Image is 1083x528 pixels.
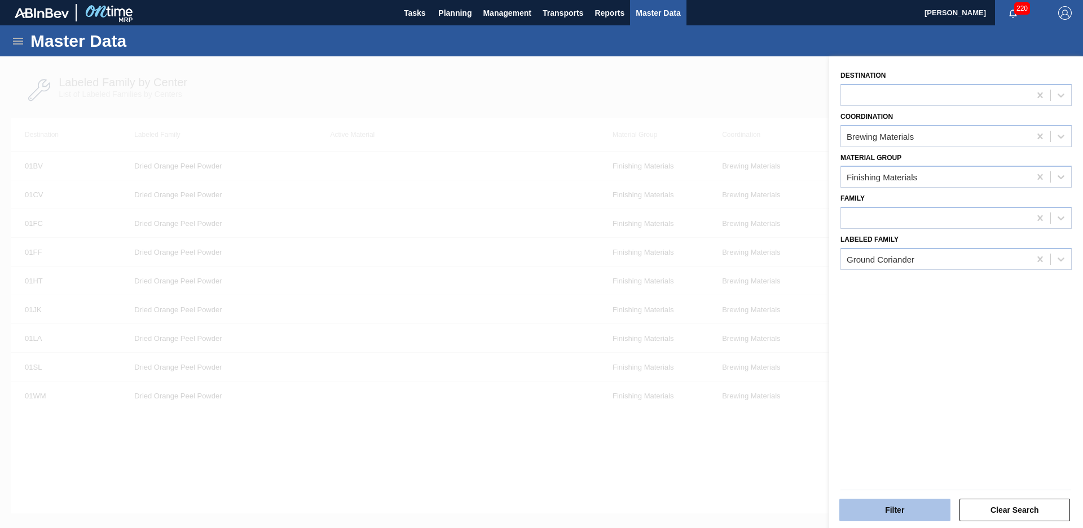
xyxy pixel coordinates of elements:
img: Logout [1058,6,1072,20]
label: Destination [840,72,886,79]
h1: Master Data [30,34,231,47]
div: Finishing Materials [847,172,917,182]
div: Brewing Materials [847,131,914,141]
span: Transports [543,6,583,20]
span: Planning [438,6,472,20]
img: TNhmsLtSVTkK8tSr43FrP2fwEKptu5GPRR3wAAAABJRU5ErkJggg== [15,8,69,18]
span: Management [483,6,531,20]
div: Ground Coriander [847,254,914,264]
label: Material Group [840,154,901,162]
span: Master Data [636,6,680,20]
label: Coordination [840,113,893,121]
button: Notifications [995,5,1031,21]
button: Clear Search [959,499,1071,521]
span: Reports [595,6,624,20]
span: Tasks [402,6,427,20]
button: Filter [839,499,950,521]
label: Family [840,194,865,202]
label: Labeled Family [840,236,899,243]
span: 220 [1014,2,1030,15]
